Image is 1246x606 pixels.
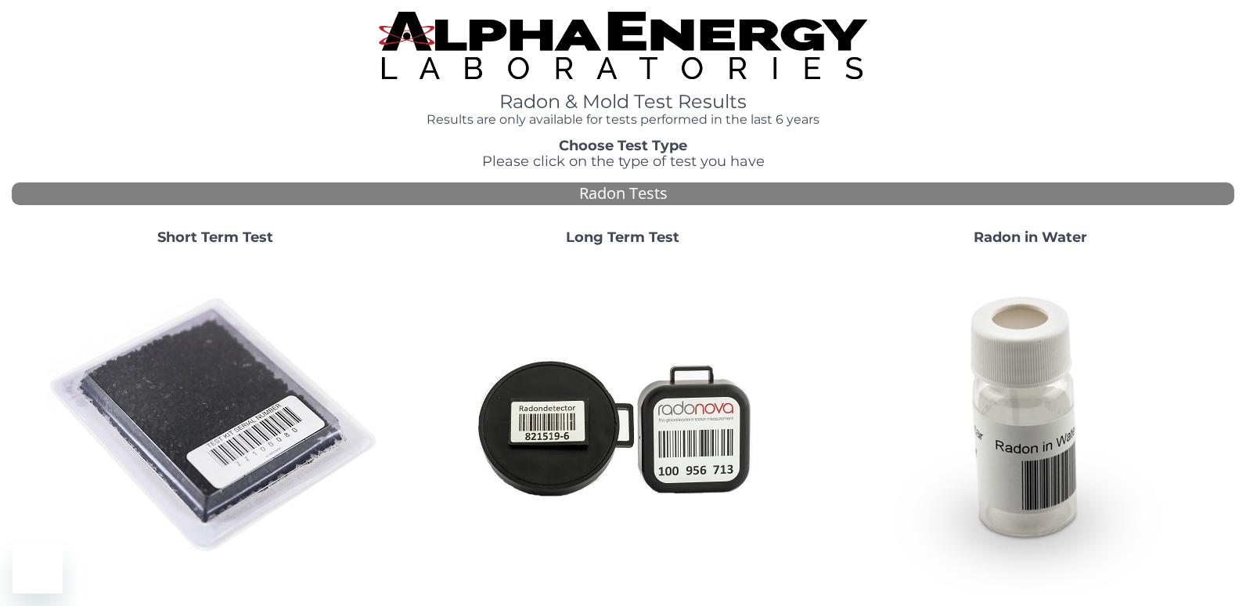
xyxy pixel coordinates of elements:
img: RadoninWater.jpg [862,258,1199,594]
div: Radon Tests [12,182,1234,205]
span: Please click on the type of test you have [482,153,765,170]
h4: Results are only available for tests performed in the last 6 years [379,113,868,127]
iframe: Button to launch messaging window [13,543,63,593]
img: Radtrak2vsRadtrak3.jpg [455,258,791,594]
strong: Long Term Test [566,229,679,246]
strong: Choose Test Type [559,137,687,154]
h1: Radon & Mold Test Results [379,92,868,112]
strong: Short Term Test [157,229,273,246]
strong: Radon in Water [974,229,1087,246]
img: ShortTerm.jpg [47,258,384,594]
img: TightCrop.jpg [379,12,868,79]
